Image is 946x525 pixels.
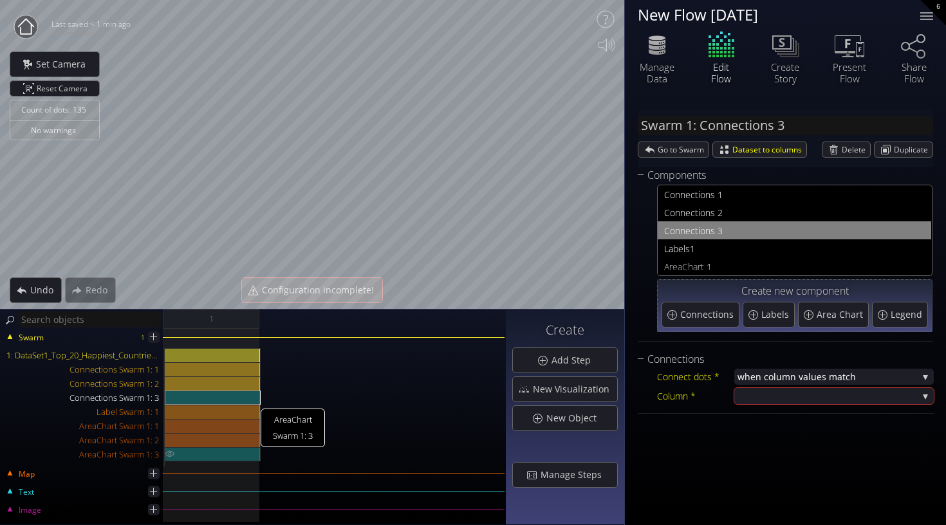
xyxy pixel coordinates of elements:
span: Swarm [18,332,44,344]
div: AreaChart Swarm 1: 3 [1,447,164,461]
div: Connections Swarm 1: 2 [1,376,164,391]
span: Legend [891,308,925,321]
div: Connections Swarm 1: 1 [1,362,164,376]
h3: Create [512,323,618,337]
span: Con [664,187,680,203]
span: Manage Steps [540,468,609,481]
div: Connections [638,351,918,367]
span: New Visualization [532,383,617,396]
div: New Flow [DATE] [638,6,904,23]
div: Present Flow [827,61,872,84]
div: AreaChart Swarm 1: 2 [1,433,164,447]
div: Share Flow [891,61,936,84]
span: Image [18,504,41,516]
span: Labels [664,241,690,257]
span: New Object [546,412,604,425]
span: AreaChart Swarm 1: 3 [261,409,325,447]
div: Connect dots * [657,369,734,385]
span: when column va [737,369,808,385]
span: Connections [680,308,737,321]
div: Components [638,167,917,183]
div: 1 [141,329,145,345]
span: 1 [690,241,925,257]
span: reaChart 1 [669,259,925,275]
img: eye.svg [165,447,175,460]
div: Manage Data [635,61,680,84]
span: Delete [842,142,870,157]
span: Add Step [551,354,598,367]
span: Reset Camera [37,81,92,96]
span: Dataset to columns [732,142,806,157]
div: AreaChart Swarm 1: 1 [1,419,164,433]
div: Column * [657,388,734,404]
div: Create Story [763,61,808,84]
span: nections 2 [680,205,925,221]
span: A [664,259,669,275]
span: Go to Swarm [658,142,709,157]
span: lues match [808,369,918,385]
span: Area Chart [817,308,866,321]
div: Label Swarm 1: 1 [1,405,164,419]
span: nections 1 [680,187,925,203]
span: Duplicate [894,142,932,157]
span: Undo [30,284,61,297]
div: Create new component [662,284,928,300]
span: nections 3 [680,223,925,239]
div: Undo action [10,277,62,303]
span: 1 [209,311,214,327]
div: Connections Swarm 1: 3 [1,391,164,405]
span: Con [664,223,680,239]
span: Text [18,486,34,498]
span: Set Camera [35,58,93,71]
input: Search objects [18,311,161,327]
span: Con [664,205,680,221]
span: Map [18,468,35,480]
div: 1: DataSet1_Top_20_Happiest_Countries_2017_2023.csv [1,348,164,362]
span: Labels [761,308,792,321]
